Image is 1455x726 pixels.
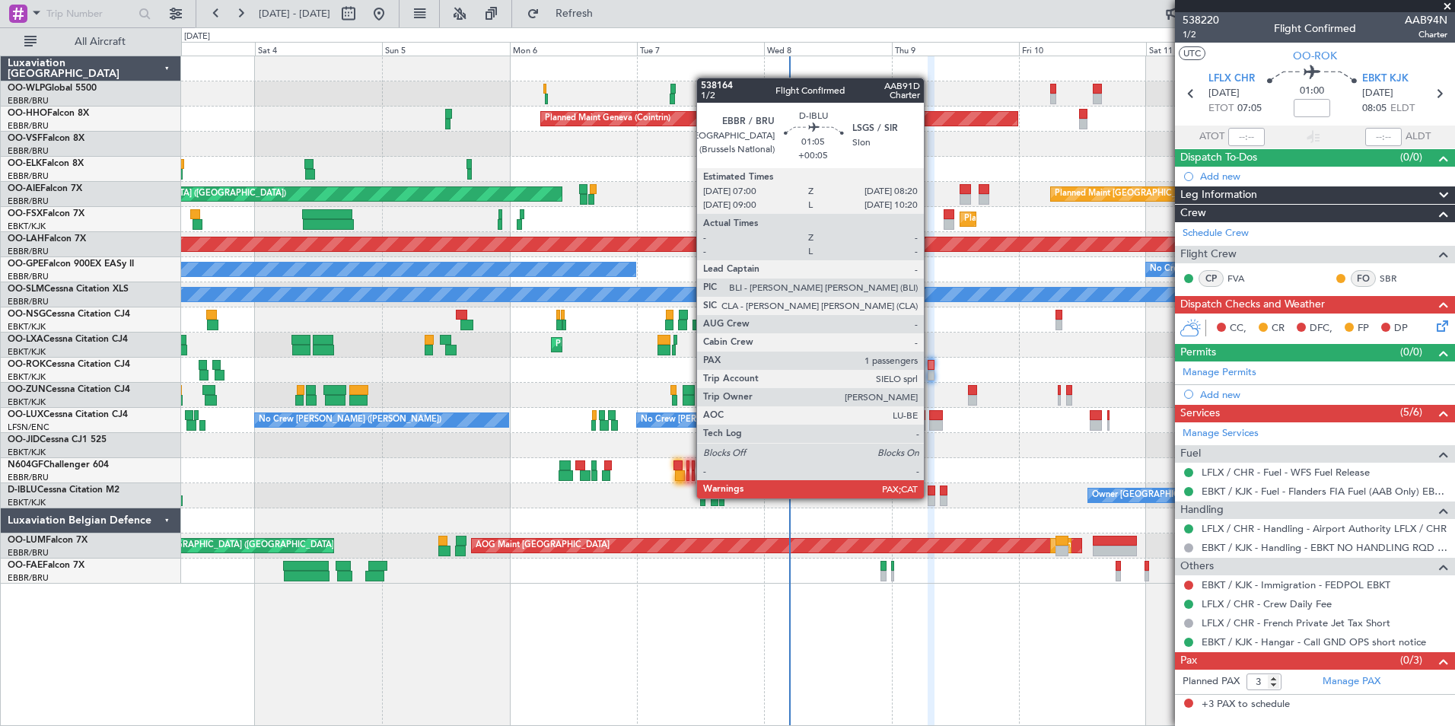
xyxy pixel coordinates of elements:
a: EBKT/KJK [8,447,46,458]
a: OO-WLPGlobal 5500 [8,84,97,93]
div: Planned Maint Kortrijk-[GEOGRAPHIC_DATA] [556,333,733,356]
div: CP [1199,270,1224,287]
a: LFLX / CHR - French Private Jet Tax Short [1202,616,1390,629]
div: Sat 4 [255,42,382,56]
div: No Crew [GEOGRAPHIC_DATA] ([GEOGRAPHIC_DATA] National) [1150,258,1405,281]
a: EBBR/BRU [8,95,49,107]
span: Flight Crew [1180,246,1237,263]
label: Planned PAX [1183,674,1240,689]
span: Permits [1180,344,1216,361]
span: Others [1180,558,1214,575]
span: (5/6) [1400,404,1422,420]
div: FO [1351,270,1376,287]
a: OO-GPEFalcon 900EX EASy II [8,260,134,269]
span: OO-FSX [8,209,43,218]
span: [DATE] [1362,86,1393,101]
div: Thu 9 [892,42,1019,56]
a: EBBR/BRU [8,120,49,132]
button: UTC [1179,46,1205,60]
span: [DATE] [1208,86,1240,101]
a: EBKT / KJK - Handling - EBKT NO HANDLING RQD FOR CJ [1202,541,1447,554]
a: EBKT/KJK [8,221,46,232]
a: EBBR/BRU [8,271,49,282]
span: DFC, [1310,321,1332,336]
span: 01:00 [1300,84,1324,99]
span: CC, [1230,321,1246,336]
span: Dispatch To-Dos [1180,149,1257,167]
span: OO-LXA [8,335,43,344]
a: EBBR/BRU [8,472,49,483]
span: OO-AIE [8,184,40,193]
span: Fuel [1180,445,1201,463]
span: 538220 [1183,12,1219,28]
div: No Crew [PERSON_NAME] ([PERSON_NAME]) [641,409,823,431]
span: OO-ROK [8,360,46,369]
a: OO-LUXCessna Citation CJ4 [8,410,128,419]
a: LFLX / CHR - Fuel - WFS Fuel Release [1202,466,1370,479]
span: Crew [1180,205,1206,222]
a: SBR [1380,272,1414,285]
span: OO-LAH [8,234,44,244]
span: Charter [1405,28,1447,41]
div: Owner [GEOGRAPHIC_DATA]-[GEOGRAPHIC_DATA] [1092,484,1297,507]
a: EBKT/KJK [8,497,46,508]
a: EBKT/KJK [8,396,46,408]
span: Dispatch Checks and Weather [1180,296,1325,314]
span: OO-ZUN [8,385,46,394]
span: LFLX CHR [1208,72,1255,87]
a: EBBR/BRU [8,196,49,207]
span: (0/3) [1400,652,1422,668]
a: Manage Permits [1183,365,1256,381]
div: Sat 11 [1146,42,1273,56]
a: OO-LAHFalcon 7X [8,234,86,244]
span: (0/0) [1400,149,1422,165]
a: LFSN/ENC [8,422,49,433]
a: EBKT / KJK - Immigration - FEDPOL EBKT [1202,578,1390,591]
span: ELDT [1390,101,1415,116]
a: FVA [1227,272,1262,285]
a: OO-JIDCessna CJ1 525 [8,435,107,444]
a: Manage Services [1183,426,1259,441]
span: OO-LUX [8,410,43,419]
a: EBKT/KJK [8,321,46,333]
span: OO-ELK [8,159,42,168]
a: LFLX / CHR - Handling - Airport Authority LFLX / CHR [1202,522,1447,535]
span: Leg Information [1180,186,1257,204]
button: All Aircraft [17,30,165,54]
span: Pax [1180,652,1197,670]
span: N604GF [8,460,43,470]
a: EBBR/BRU [8,547,49,559]
span: ETOT [1208,101,1234,116]
div: Planned Maint [GEOGRAPHIC_DATA] ([GEOGRAPHIC_DATA]) [1055,183,1294,205]
a: EBBR/BRU [8,572,49,584]
span: DP [1394,321,1408,336]
span: (0/0) [1400,344,1422,360]
a: LFLX / CHR - Crew Daily Fee [1202,597,1332,610]
span: OO-LUM [8,536,46,545]
a: EBKT / KJK - Hangar - Call GND OPS short notice [1202,635,1426,648]
a: OO-SLMCessna Citation XLS [8,285,129,294]
span: OO-HHO [8,109,47,118]
a: D-IBLUCessna Citation M2 [8,486,119,495]
div: No Crew [PERSON_NAME] ([PERSON_NAME]) [259,409,441,431]
button: Refresh [520,2,611,26]
span: OO-SLM [8,285,44,294]
span: OO-ROK [1293,48,1337,64]
a: Schedule Crew [1183,226,1249,241]
a: OO-VSFFalcon 8X [8,134,84,143]
span: FP [1358,321,1369,336]
span: OO-FAE [8,561,43,570]
span: EBKT KJK [1362,72,1409,87]
span: AAB94N [1405,12,1447,28]
span: 1/2 [1183,28,1219,41]
div: Wed 8 [764,42,891,56]
span: [DATE] - [DATE] [259,7,330,21]
div: Add new [1200,170,1447,183]
span: OO-VSF [8,134,43,143]
div: Fri 10 [1019,42,1146,56]
span: OO-JID [8,435,40,444]
span: 07:05 [1237,101,1262,116]
a: EBBR/BRU [8,246,49,257]
a: EBKT/KJK [8,371,46,383]
a: EBBR/BRU [8,170,49,182]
